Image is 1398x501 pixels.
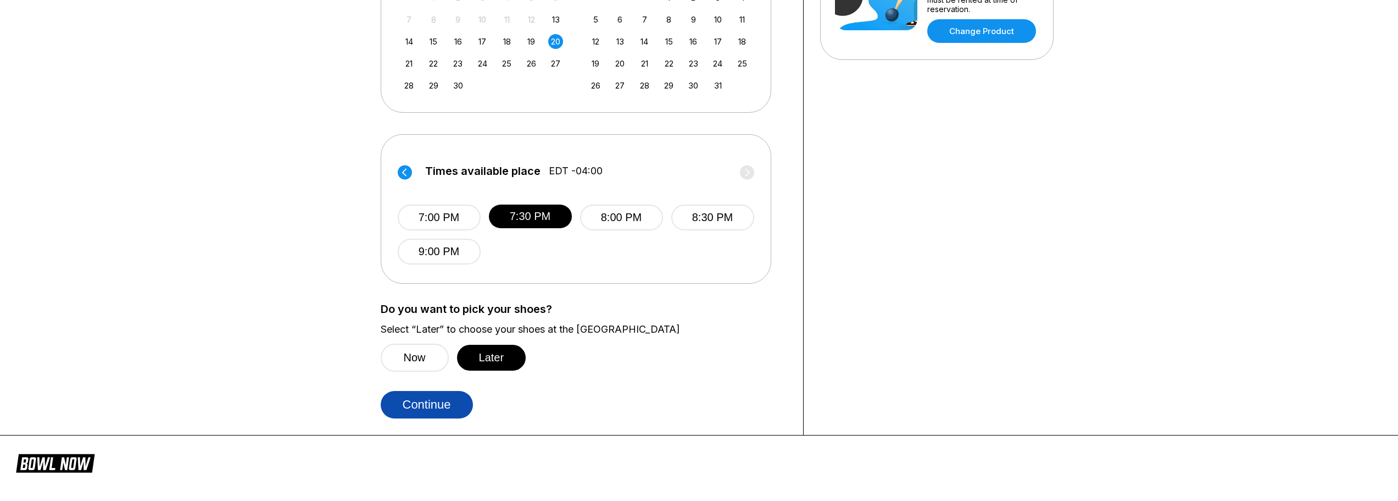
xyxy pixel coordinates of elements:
[499,12,514,27] div: Not available Thursday, September 11th, 2025
[450,12,465,27] div: Not available Tuesday, September 9th, 2025
[402,78,416,93] div: Choose Sunday, September 28th, 2025
[398,239,481,265] button: 9:00 PM
[425,165,541,177] span: Times available place
[450,34,465,49] div: Choose Tuesday, September 16th, 2025
[450,78,465,93] div: Choose Tuesday, September 30th, 2025
[475,12,490,27] div: Not available Wednesday, September 10th, 2025
[588,78,603,93] div: Choose Sunday, October 26th, 2025
[686,56,701,71] div: Choose Thursday, October 23rd, 2025
[686,12,701,27] div: Choose Thursday, October 9th, 2025
[549,165,603,177] span: EDT -04:00
[686,78,701,93] div: Choose Thursday, October 30th, 2025
[671,205,754,230] button: 8:30 PM
[450,56,465,71] div: Choose Tuesday, September 23rd, 2025
[735,34,750,49] div: Choose Saturday, October 18th, 2025
[499,34,514,49] div: Choose Thursday, September 18th, 2025
[735,56,750,71] div: Choose Saturday, October 25th, 2025
[612,12,627,27] div: Choose Monday, October 6th, 2025
[612,34,627,49] div: Choose Monday, October 13th, 2025
[548,12,563,27] div: Choose Saturday, September 13th, 2025
[588,12,603,27] div: Choose Sunday, October 5th, 2025
[426,56,441,71] div: Choose Monday, September 22nd, 2025
[402,56,416,71] div: Choose Sunday, September 21st, 2025
[524,34,539,49] div: Choose Friday, September 19th, 2025
[661,56,676,71] div: Choose Wednesday, October 22nd, 2025
[499,56,514,71] div: Choose Thursday, September 25th, 2025
[927,19,1036,43] a: Change Product
[661,12,676,27] div: Choose Wednesday, October 8th, 2025
[475,34,490,49] div: Choose Wednesday, September 17th, 2025
[426,78,441,93] div: Choose Monday, September 29th, 2025
[398,205,481,230] button: 7:00 PM
[612,56,627,71] div: Choose Monday, October 20th, 2025
[475,56,490,71] div: Choose Wednesday, September 24th, 2025
[426,34,441,49] div: Choose Monday, September 15th, 2025
[637,78,652,93] div: Choose Tuesday, October 28th, 2025
[588,56,603,71] div: Choose Sunday, October 19th, 2025
[524,12,539,27] div: Not available Friday, September 12th, 2025
[548,34,563,49] div: Choose Saturday, September 20th, 2025
[637,56,652,71] div: Choose Tuesday, October 21st, 2025
[548,56,563,71] div: Choose Saturday, September 27th, 2025
[661,78,676,93] div: Choose Wednesday, October 29th, 2025
[612,78,627,93] div: Choose Monday, October 27th, 2025
[489,205,572,228] button: 7:30 PM
[735,12,750,27] div: Choose Saturday, October 11th, 2025
[637,34,652,49] div: Choose Tuesday, October 14th, 2025
[426,12,441,27] div: Not available Monday, September 8th, 2025
[637,12,652,27] div: Choose Tuesday, October 7th, 2025
[710,34,725,49] div: Choose Friday, October 17th, 2025
[580,205,663,230] button: 8:00 PM
[402,12,416,27] div: Not available Sunday, September 7th, 2025
[402,34,416,49] div: Choose Sunday, September 14th, 2025
[381,391,473,419] button: Continue
[710,56,725,71] div: Choose Friday, October 24th, 2025
[524,56,539,71] div: Choose Friday, September 26th, 2025
[381,323,787,335] label: Select “Later” to choose your shoes at the [GEOGRAPHIC_DATA]
[457,345,526,371] button: Later
[686,34,701,49] div: Choose Thursday, October 16th, 2025
[710,78,725,93] div: Choose Friday, October 31st, 2025
[588,34,603,49] div: Choose Sunday, October 12th, 2025
[381,303,787,315] label: Do you want to pick your shoes?
[710,12,725,27] div: Choose Friday, October 10th, 2025
[661,34,676,49] div: Choose Wednesday, October 15th, 2025
[381,344,449,372] button: Now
